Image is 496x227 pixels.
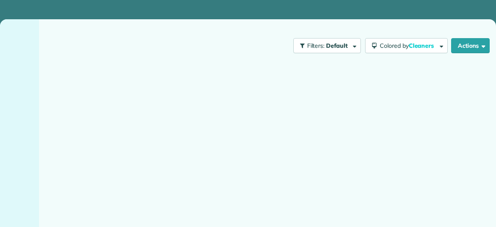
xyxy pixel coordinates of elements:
button: Filters: Default [293,38,361,53]
span: Colored by [380,42,437,49]
span: Default [326,42,348,49]
button: Colored byCleaners [365,38,448,53]
span: Cleaners [409,42,436,49]
span: Filters: [307,42,325,49]
a: Filters: Default [289,38,361,53]
button: Actions [451,38,490,53]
